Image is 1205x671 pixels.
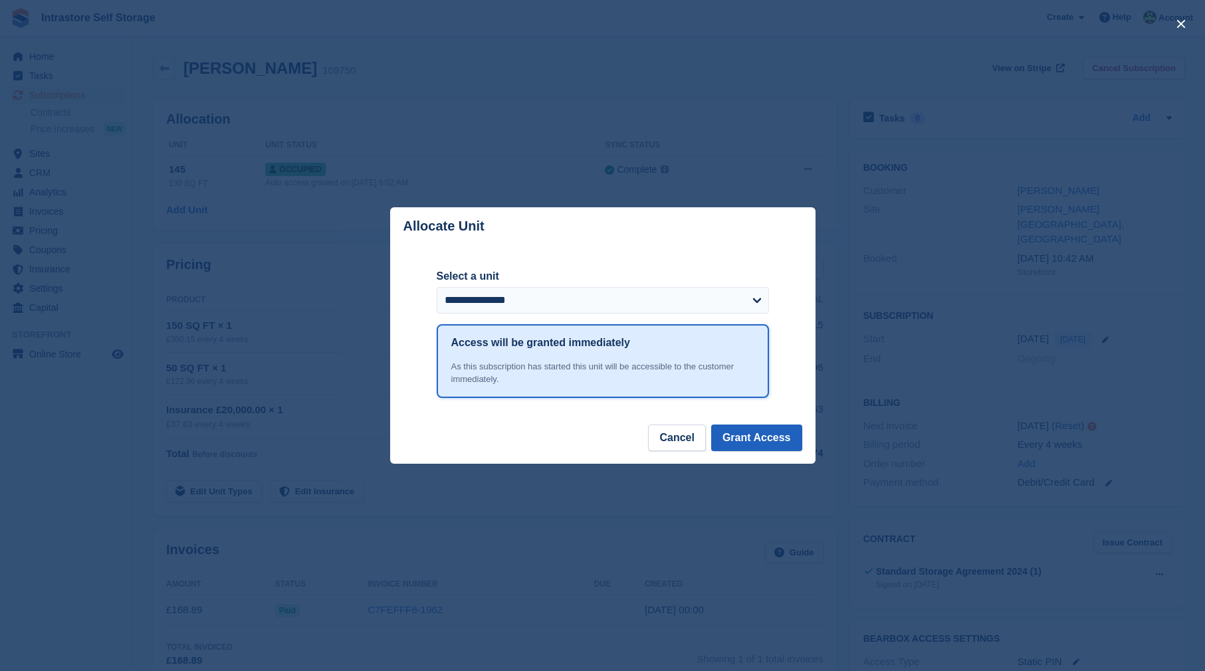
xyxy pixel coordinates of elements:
[403,219,485,234] p: Allocate Unit
[1170,13,1192,35] button: close
[437,268,769,284] label: Select a unit
[451,360,754,386] div: As this subscription has started this unit will be accessible to the customer immediately.
[451,335,630,351] h1: Access will be granted immediately
[648,425,705,451] button: Cancel
[711,425,802,451] button: Grant Access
